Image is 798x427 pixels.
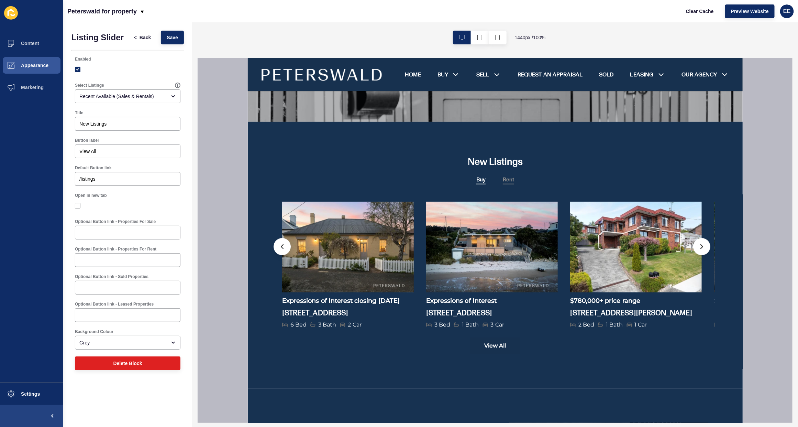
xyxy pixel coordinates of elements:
div: open menu [75,89,180,103]
p: 3 Bed [187,262,202,271]
label: Open in new tab [75,193,107,198]
a: [STREET_ADDRESS] [178,250,244,259]
label: Optional Button link - Sold Properties [75,274,148,279]
img: Listing image [466,143,598,234]
label: Title [75,110,83,116]
span: 1440 px / 100 % [515,34,546,41]
button: Preview Website [725,4,775,18]
label: Default Button link [75,165,112,171]
label: Optional Button link - Leased Properties [75,301,154,307]
h1: Listing Slider [71,33,124,42]
button: Delete Block [75,356,180,370]
p: $780,000+ price range [322,238,392,247]
button: Rent [255,117,266,126]
img: Listing image [34,143,166,234]
p: Peterswald for property [67,3,137,20]
img: Listing image [178,143,310,234]
label: Optional Button link - Properties For Sale [75,219,156,224]
p: 1 Car [387,262,399,271]
p: Expressions of Interest closing [DATE] [34,238,152,247]
span: EE [783,8,790,15]
label: Optional Button link - Properties For Rent [75,246,156,252]
p: 3 Car [243,262,256,271]
p: $675,000+ price range [466,238,535,247]
span: Back [140,34,151,41]
button: Save [161,31,184,44]
a: View All [223,279,272,296]
span: Preview Website [731,8,769,15]
span: < [134,34,137,41]
span: Save [167,34,178,41]
span: Clear Cache [686,8,714,15]
a: [STREET_ADDRESS] [34,250,100,259]
img: Listing image [322,143,454,234]
label: Button label [75,138,99,143]
a: [STREET_ADDRESS][PERSON_NAME] [322,250,444,259]
span: Delete Block [113,360,142,367]
p: Expressions of Interest [178,238,249,247]
label: Background Colour [75,329,113,334]
iframe: To enrich screen reader interactions, please activate Accessibility in Grammarly extension settings [248,58,743,423]
h4: [STREET_ADDRESS] [466,250,532,259]
p: 1 Bath [358,262,375,271]
button: Clear Cache [680,4,720,18]
button: <Back [128,31,157,44]
p: 2 Bed [331,262,346,271]
p: 6 Bed [43,262,59,271]
div: open menu [75,336,180,350]
p: 1 Bath [214,262,231,271]
label: Enabled [75,56,91,62]
p: 2 Car [100,262,114,271]
p: 3 Bath [70,262,88,271]
label: Select Listings [75,83,104,88]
